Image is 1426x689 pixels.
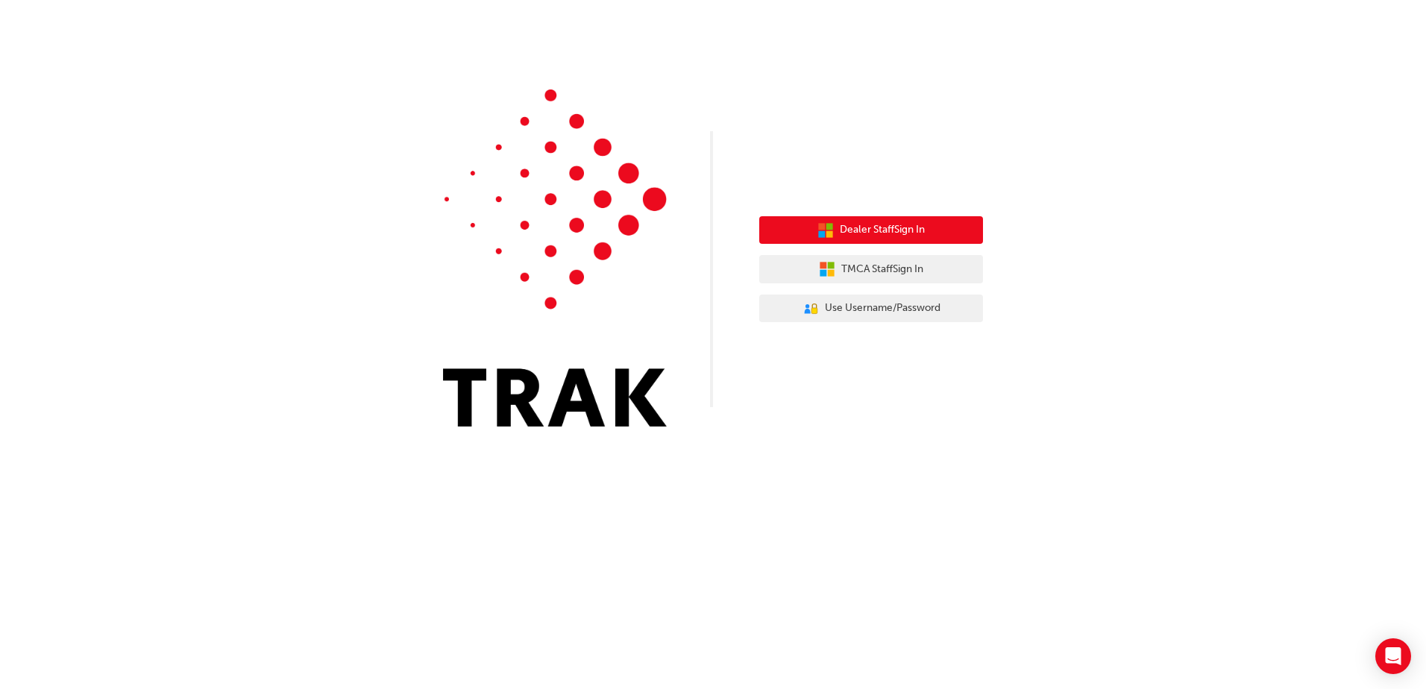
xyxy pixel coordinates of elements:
[759,255,983,283] button: TMCA StaffSign In
[759,295,983,323] button: Use Username/Password
[443,89,667,427] img: Trak
[1375,638,1411,674] div: Open Intercom Messenger
[825,300,940,317] span: Use Username/Password
[841,261,923,278] span: TMCA Staff Sign In
[759,216,983,245] button: Dealer StaffSign In
[840,221,925,239] span: Dealer Staff Sign In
